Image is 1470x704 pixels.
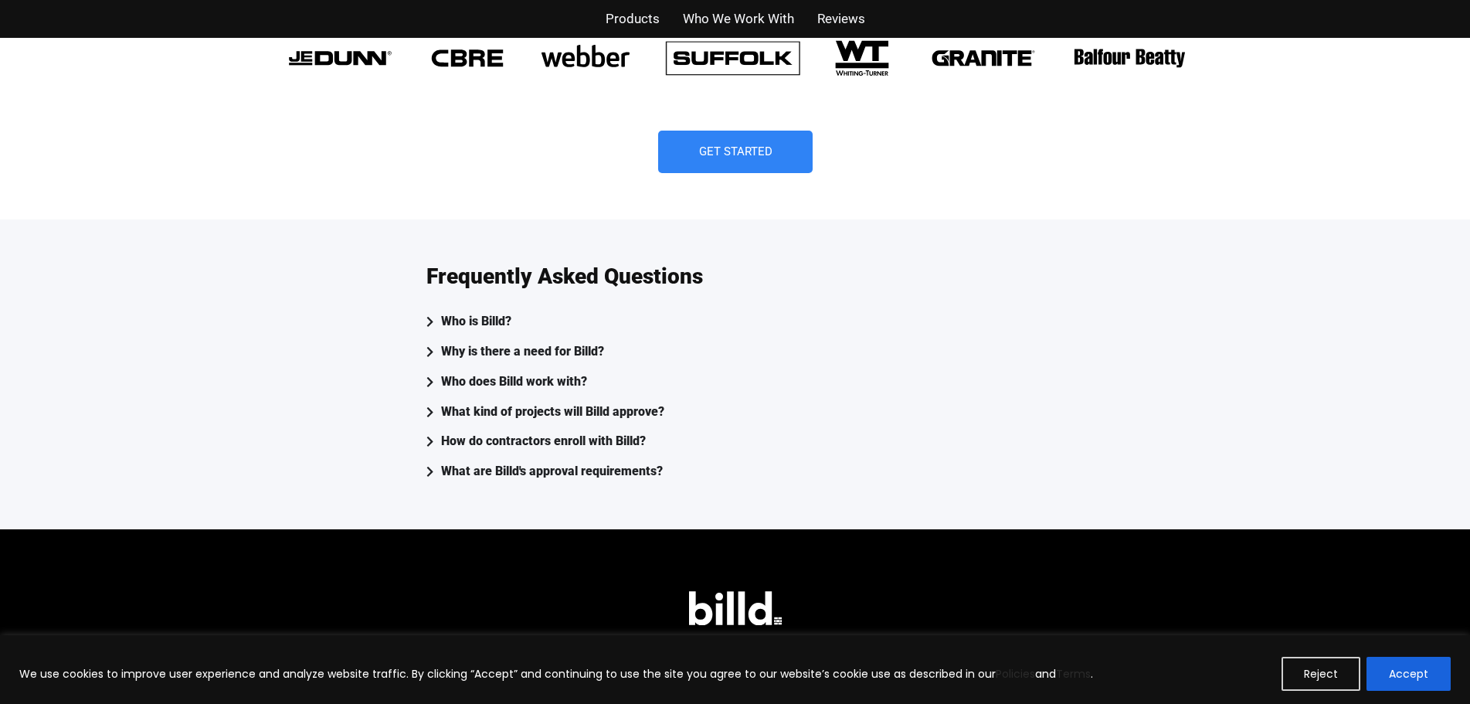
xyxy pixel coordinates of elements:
div: Who does Billd work with? [441,371,587,393]
summary: What are Billd's approval requirements? [426,461,1044,483]
div: What are Billd's approval requirements? [441,461,663,483]
p: We use cookies to improve user experience and analyze website traffic. By clicking “Accept” and c... [19,665,1093,683]
h3: Frequently Asked Questions [426,266,703,287]
summary: How do contractors enroll with Billd? [426,430,1044,453]
a: Reviews [817,8,865,30]
button: Reject [1282,657,1360,691]
a: Who We Work With [683,8,794,30]
a: Policies [996,666,1035,682]
summary: Why is there a need for Billd? [426,341,1044,363]
div: How do contractors enroll with Billd? [441,430,646,453]
div: What kind of projects will Billd approve? [441,401,664,423]
div: Accordion. Open links with Enter or Space, close with Escape, and navigate with Arrow Keys [426,311,1044,483]
span: Get Started [698,146,772,158]
a: Get Started [658,131,813,173]
div: Why is there a need for Billd? [441,341,604,363]
button: Accept [1366,657,1451,691]
div: Who is Billd? [441,311,511,333]
summary: Who does Billd work with? [426,371,1044,393]
a: Terms [1056,666,1091,682]
a: Products [606,8,660,30]
summary: Who is Billd? [426,311,1044,333]
summary: What kind of projects will Billd approve? [426,401,1044,423]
